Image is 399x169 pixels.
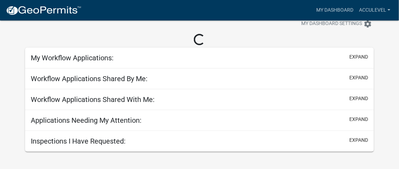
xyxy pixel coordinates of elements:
span: My Dashboard Settings [301,20,362,28]
button: expand [349,74,368,82]
h5: Applications Needing My Attention: [31,116,141,125]
h5: My Workflow Applications: [31,54,114,62]
button: expand [349,137,368,144]
a: My Dashboard [313,4,356,17]
button: expand [349,116,368,123]
i: settings [364,20,372,28]
h5: Workflow Applications Shared With Me: [31,95,155,104]
h5: Workflow Applications Shared By Me: [31,74,148,83]
button: My Dashboard Settingssettings [296,17,378,31]
button: expand [349,95,368,102]
a: Acculevel [356,4,393,17]
button: expand [349,53,368,61]
h5: Inspections I Have Requested: [31,137,126,145]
